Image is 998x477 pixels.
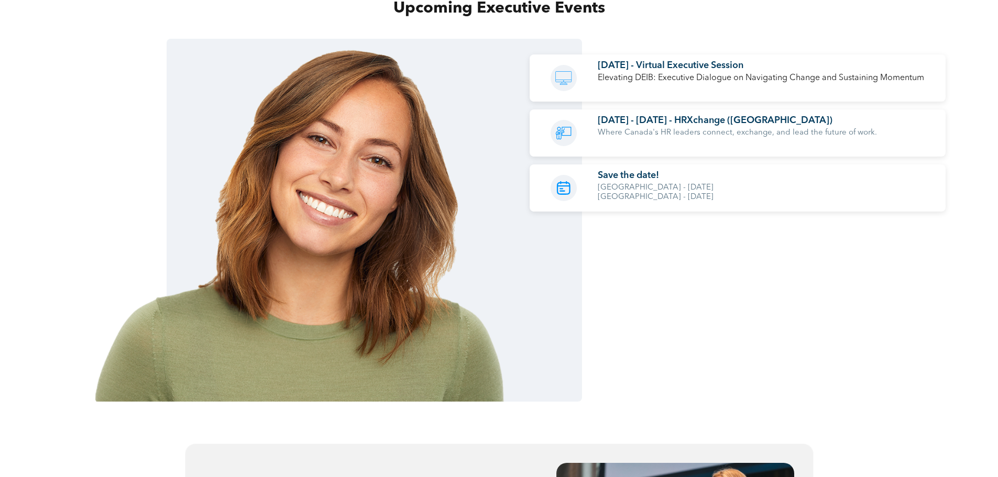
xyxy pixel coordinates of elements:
[598,116,832,125] span: [DATE] - [DATE] - HRXchange ([GEOGRAPHIC_DATA])
[598,171,659,180] span: Save the date!
[393,1,605,16] span: Upcoming Executive Events
[598,74,924,82] span: Elevating DEIB: Executive Dialogue on Navigating Change and Sustaining Momentum
[598,193,714,201] span: [GEOGRAPHIC_DATA] - [DATE]
[598,61,743,70] span: [DATE] - Virtual Executive Session
[598,184,714,192] span: [GEOGRAPHIC_DATA] - [DATE]
[598,129,877,137] span: Where Canada's HR leaders connect, exchange, and lead the future of work.
[93,19,509,402] img: A woman in a green shirt is smiling for the camera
